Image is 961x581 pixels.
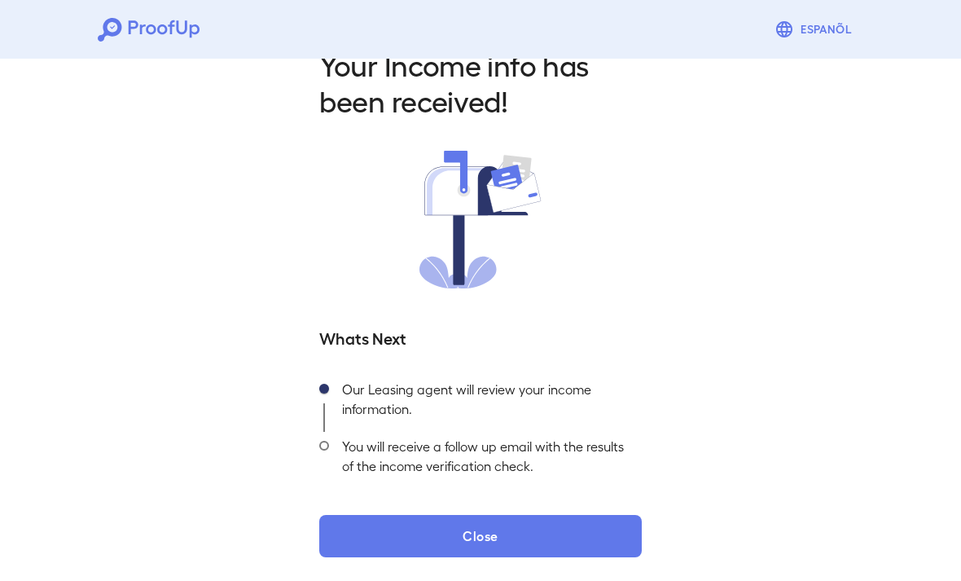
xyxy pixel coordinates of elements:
[329,432,642,489] div: You will receive a follow up email with the results of the income verification check.
[319,326,642,349] h5: Whats Next
[419,151,542,288] img: received.svg
[329,375,642,432] div: Our Leasing agent will review your income information.
[319,46,642,118] h2: Your Income info has been received!
[319,515,642,557] button: Close
[768,13,863,46] button: Espanõl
